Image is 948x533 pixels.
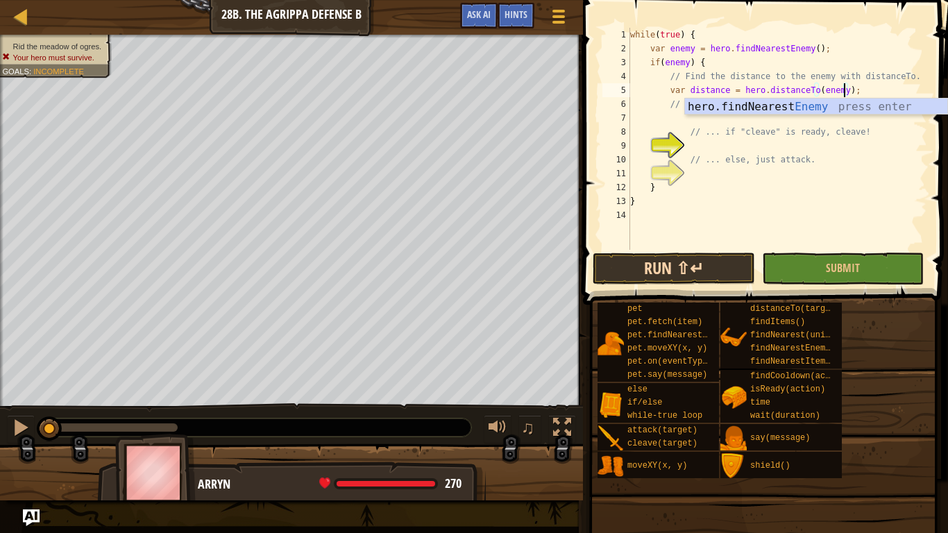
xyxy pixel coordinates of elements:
[602,167,630,180] div: 11
[548,415,576,443] button: Toggle fullscreen
[541,3,576,35] button: Show game menu
[627,439,697,448] span: cleave(target)
[627,398,662,407] span: if/else
[602,208,630,222] div: 14
[627,304,643,314] span: pet
[627,384,647,394] span: else
[602,180,630,194] div: 12
[602,194,630,208] div: 13
[115,434,196,511] img: thang_avatar_frame.png
[750,371,850,381] span: findCooldown(action)
[460,3,498,28] button: Ask AI
[598,330,624,357] img: portrait.png
[521,417,535,438] span: ♫
[627,461,687,471] span: moveXY(x, y)
[750,411,820,421] span: wait(duration)
[750,317,805,327] span: findItems()
[13,53,94,62] span: Your hero must survive.
[602,125,630,139] div: 8
[598,425,624,452] img: portrait.png
[2,52,103,63] li: Your hero must survive.
[750,344,840,353] span: findNearestEnemy()
[627,317,702,327] span: pet.fetch(item)
[750,330,840,340] span: findNearest(units)
[627,425,697,435] span: attack(target)
[445,475,462,492] span: 270
[750,384,825,394] span: isReady(action)
[750,398,770,407] span: time
[319,477,462,490] div: health: 270 / 270
[198,475,472,493] div: Arryn
[598,391,624,418] img: portrait.png
[29,67,33,76] span: :
[602,153,630,167] div: 10
[602,97,630,111] div: 6
[602,111,630,125] div: 7
[598,453,624,480] img: portrait.png
[627,330,762,340] span: pet.findNearestByType(type)
[505,8,527,21] span: Hints
[23,509,40,526] button: Ask AI
[602,139,630,153] div: 9
[627,357,757,366] span: pet.on(eventType, handler)
[2,41,103,52] li: Rid the meadow of ogres.
[750,461,790,471] span: shield()
[750,357,835,366] span: findNearestItem()
[602,42,630,56] div: 2
[602,83,630,97] div: 5
[762,253,924,285] button: Submit
[720,384,747,411] img: portrait.png
[33,67,84,76] span: Incomplete
[7,415,35,443] button: Ctrl + P: Pause
[750,304,840,314] span: distanceTo(target)
[627,370,707,380] span: pet.say(message)
[720,324,747,350] img: portrait.png
[593,253,754,285] button: Run ⇧↵
[467,8,491,21] span: Ask AI
[720,425,747,452] img: portrait.png
[518,415,542,443] button: ♫
[720,453,747,480] img: portrait.png
[2,67,29,76] span: Goals
[13,42,102,51] span: Rid the meadow of ogres.
[826,260,860,276] span: Submit
[484,415,511,443] button: Adjust volume
[602,28,630,42] div: 1
[602,69,630,83] div: 4
[602,56,630,69] div: 3
[750,433,810,443] span: say(message)
[627,411,702,421] span: while-true loop
[627,344,707,353] span: pet.moveXY(x, y)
